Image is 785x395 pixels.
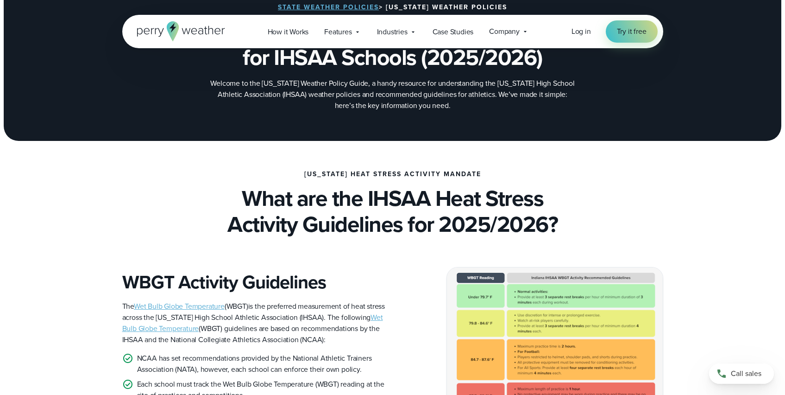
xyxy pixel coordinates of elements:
h2: What are the IHSAA Heat Stress Activity Guidelines for 2025/2026? [122,185,663,237]
a: Log in [571,26,591,37]
span: Company [489,26,520,37]
a: Call sales [709,363,774,384]
p: The is the preferred measurement of heat stress across the [US_STATE] High School Athletic Associ... [122,301,385,345]
span: Try it free [617,26,647,37]
h3: [US_STATE] Heat Stress Activity Mandate [304,171,481,178]
span: Case Studies [433,26,474,38]
h1: [US_STATE] State Weather Policies for IHSAA Schools (2025/2026) [169,19,617,70]
span: Industries [377,26,408,38]
span: Call sales [731,368,761,379]
p: Welcome to the [US_STATE] Weather Policy Guide, a handy resource for understanding the [US_STATE]... [207,78,578,111]
span: (WBGT) [134,301,248,312]
span: How it Works [268,26,309,38]
a: Wet Bulb Globe Temperature [122,312,383,334]
a: Try it free [606,20,658,43]
a: How it Works [260,22,317,41]
p: NCAA has set recommendations provided by the National Athletic Trainers Association (NATA), howev... [137,353,385,375]
a: Wet Bulb Globe Temperature [134,301,225,312]
h3: WBGT Activity Guidelines [122,271,385,293]
h3: > [US_STATE] Weather Policies [278,4,507,11]
span: Features [324,26,352,38]
a: State Weather Policies [278,2,379,12]
a: Case Studies [425,22,482,41]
